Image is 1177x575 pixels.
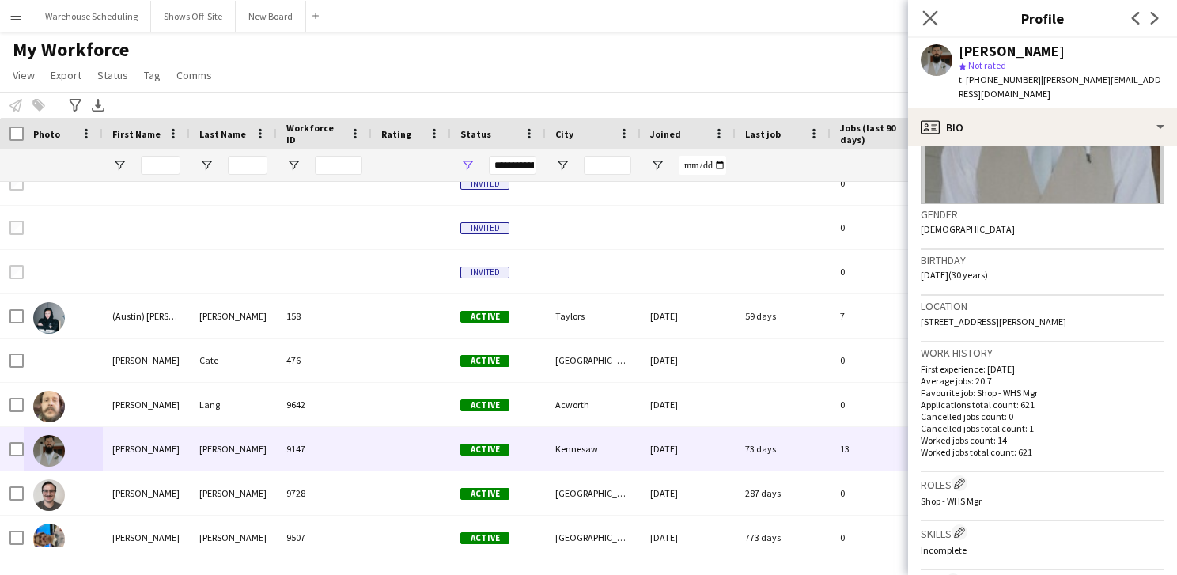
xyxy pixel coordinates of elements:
[908,8,1177,28] h3: Profile
[831,294,933,338] div: 7
[921,346,1164,360] h3: Work history
[103,383,190,426] div: [PERSON_NAME]
[546,383,641,426] div: Acworth
[650,128,681,140] span: Joined
[112,128,161,140] span: First Name
[190,471,277,515] div: [PERSON_NAME]
[650,158,664,172] button: Open Filter Menu
[584,156,631,175] input: City Filter Input
[921,399,1164,410] p: Applications total count: 621
[236,1,306,32] button: New Board
[460,128,491,140] span: Status
[921,446,1164,458] p: Worked jobs total count: 621
[460,399,509,411] span: Active
[921,475,1164,492] h3: Roles
[33,524,65,555] img: Adam Edwards
[190,294,277,338] div: [PERSON_NAME]
[641,294,736,338] div: [DATE]
[460,311,509,323] span: Active
[736,427,831,471] div: 73 days
[277,339,372,382] div: 476
[641,383,736,426] div: [DATE]
[745,128,781,140] span: Last job
[13,38,129,62] span: My Workforce
[151,1,236,32] button: Shows Off-Site
[9,176,24,191] input: Row Selection is disabled for this row (unchecked)
[190,516,277,559] div: [PERSON_NAME]
[831,383,933,426] div: 0
[176,68,212,82] span: Comms
[89,96,108,115] app-action-btn: Export XLSX
[921,363,1164,375] p: First experience: [DATE]
[546,471,641,515] div: [GEOGRAPHIC_DATA]
[44,65,88,85] a: Export
[959,74,1041,85] span: t. [PHONE_NUMBER]
[199,128,246,140] span: Last Name
[921,495,982,507] span: Shop - WHS Mgr
[736,294,831,338] div: 59 days
[921,387,1164,399] p: Favourite job: Shop - WHS Mgr
[546,294,641,338] div: Taylors
[460,444,509,456] span: Active
[460,158,475,172] button: Open Filter Menu
[831,339,933,382] div: 0
[51,68,81,82] span: Export
[968,59,1006,71] span: Not rated
[921,253,1164,267] h3: Birthday
[286,122,343,146] span: Workforce ID
[91,65,134,85] a: Status
[103,294,190,338] div: (Austin) [PERSON_NAME]
[959,74,1161,100] span: | [PERSON_NAME][EMAIL_ADDRESS][DOMAIN_NAME]
[103,427,190,471] div: [PERSON_NAME]
[228,156,267,175] input: Last Name Filter Input
[831,516,933,559] div: 0
[13,68,35,82] span: View
[831,206,933,249] div: 0
[641,471,736,515] div: [DATE]
[921,299,1164,313] h3: Location
[921,207,1164,221] h3: Gender
[921,434,1164,446] p: Worked jobs count: 14
[277,471,372,515] div: 9728
[103,339,190,382] div: [PERSON_NAME]
[381,128,411,140] span: Rating
[170,65,218,85] a: Comms
[103,471,190,515] div: [PERSON_NAME]
[546,339,641,382] div: [GEOGRAPHIC_DATA]
[921,410,1164,422] p: Cancelled jobs count: 0
[277,427,372,471] div: 9147
[908,108,1177,146] div: Bio
[921,269,988,281] span: [DATE] (30 years)
[460,355,509,367] span: Active
[33,128,60,140] span: Photo
[736,471,831,515] div: 287 days
[921,524,1164,541] h3: Skills
[33,435,65,467] img: Adam Bloodworth
[831,250,933,293] div: 0
[33,302,65,334] img: (Austin) Brady Henderson
[141,156,180,175] input: First Name Filter Input
[97,68,128,82] span: Status
[641,516,736,559] div: [DATE]
[277,383,372,426] div: 9642
[112,158,127,172] button: Open Filter Menu
[144,68,161,82] span: Tag
[190,383,277,426] div: Lang
[460,222,509,234] span: Invited
[921,422,1164,434] p: Cancelled jobs total count: 1
[555,128,573,140] span: City
[9,221,24,235] input: Row Selection is disabled for this row (unchecked)
[138,65,167,85] a: Tag
[32,1,151,32] button: Warehouse Scheduling
[921,316,1066,327] span: [STREET_ADDRESS][PERSON_NAME]
[9,265,24,279] input: Row Selection is disabled for this row (unchecked)
[959,44,1065,59] div: [PERSON_NAME]
[199,158,214,172] button: Open Filter Menu
[831,471,933,515] div: 0
[190,427,277,471] div: [PERSON_NAME]
[921,223,1015,235] span: [DEMOGRAPHIC_DATA]
[736,516,831,559] div: 773 days
[286,158,301,172] button: Open Filter Menu
[66,96,85,115] app-action-btn: Advanced filters
[460,267,509,278] span: Invited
